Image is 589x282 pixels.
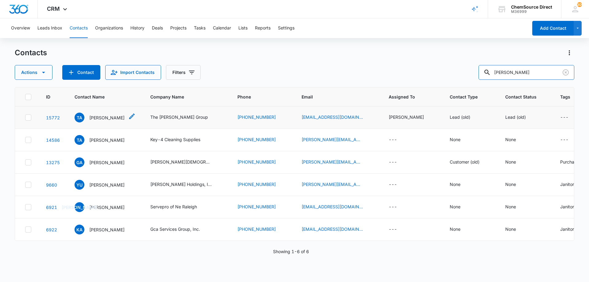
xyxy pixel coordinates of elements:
[389,226,397,233] div: ---
[237,114,287,121] div: Phone - 4035077133 - Select to Edit Field
[450,94,482,100] span: Contact Type
[238,18,248,38] button: Lists
[46,227,57,232] a: Navigate to contact details page for Kent Armstrong
[302,159,363,165] a: [PERSON_NAME][EMAIL_ADDRESS][DOMAIN_NAME]
[505,114,526,120] div: Lead (old)
[450,114,470,120] div: Lead (old)
[302,94,365,100] span: Email
[105,65,161,80] button: Import Contacts
[237,136,276,143] a: [PHONE_NUMBER]
[450,181,472,188] div: Contact Type - None - Select to Edit Field
[450,136,472,144] div: Contact Type - None - Select to Edit Field
[450,203,460,210] div: None
[560,114,568,121] div: ---
[505,136,527,144] div: Contact Status - None - Select to Edit Field
[75,157,136,167] div: Contact Name - Greg Armstrong - Select to Edit Field
[560,159,580,165] div: Purchaser
[75,202,136,212] div: Contact Name - Jenn Armstrong - Select to Edit Field
[150,181,223,188] div: Company Name - B. Armstrong Holdings, Inc. - Select to Edit Field
[505,159,527,166] div: Contact Status - None - Select to Edit Field
[237,94,278,100] span: Phone
[75,180,84,190] span: YU
[389,203,408,211] div: Assigned To - - Select to Edit Field
[237,226,287,233] div: Phone - 865-588-8063 - Select to Edit Field
[389,203,397,211] div: ---
[389,181,408,188] div: Assigned To - - Select to Edit Field
[152,18,163,38] button: Deals
[150,159,223,166] div: Company Name - John Day Church of The Nazarene - Select to Edit Field
[577,2,582,7] div: notifications count
[450,181,460,187] div: None
[564,48,574,58] button: Actions
[11,18,30,38] button: Overview
[505,226,516,232] div: None
[255,18,271,38] button: Reports
[75,113,136,122] div: Contact Name - Trevlyn Armstrong - Select to Edit Field
[75,135,84,145] span: TA
[302,181,363,187] a: [PERSON_NAME][EMAIL_ADDRESS][PERSON_NAME][DOMAIN_NAME]
[237,136,287,144] div: Phone - 6143511553 - Select to Edit Field
[450,203,472,211] div: Contact Type - None - Select to Edit Field
[389,181,397,188] div: ---
[170,18,187,38] button: Projects
[237,181,287,188] div: Phone - 919-245-0788 - Select to Edit Field
[389,114,424,120] div: [PERSON_NAME]
[389,159,408,166] div: Assigned To - - Select to Edit Field
[302,114,374,121] div: Email - Tarmstrong@crumpsusa.com - Select to Edit Field
[150,94,223,100] span: Company Name
[15,65,52,80] button: Actions
[560,114,579,121] div: Tags - - Select to Edit Field
[75,157,84,167] span: GA
[95,18,123,38] button: Organizations
[511,5,552,10] div: account name
[75,135,136,145] div: Contact Name - Todd Armstrong - Select to Edit Field
[150,136,211,144] div: Company Name - Key-4 Cleaning Supplies - Select to Edit Field
[302,203,363,210] a: [EMAIL_ADDRESS][DOMAIN_NAME]
[532,21,574,36] button: Add Contact
[89,137,125,143] p: [PERSON_NAME]
[505,94,537,100] span: Contact Status
[89,182,125,188] p: [PERSON_NAME]
[302,181,374,188] div: Email - yvonne.underwood@servprosouthdurham.com - Select to Edit Field
[150,203,197,210] div: Servepro of Ne Raleigh
[150,226,200,232] div: Gca Services Group, Inc.
[389,94,426,100] span: Assigned To
[46,160,60,165] a: Navigate to contact details page for Greg Armstrong
[505,114,537,121] div: Contact Status - Lead (old) - Select to Edit Field
[166,65,201,80] button: Filters
[150,114,208,120] div: The [PERSON_NAME] Group
[560,136,579,144] div: Tags - - Select to Edit Field
[302,226,374,233] div: Email - kent@gcaservices.com - Select to Edit Field
[46,115,60,120] a: Navigate to contact details page for Trevlyn Armstrong
[505,203,527,211] div: Contact Status - None - Select to Edit Field
[450,136,460,143] div: None
[75,202,84,212] span: [PERSON_NAME]
[505,226,527,233] div: Contact Status - None - Select to Edit Field
[302,203,374,211] div: Email - jarmstrong@servpronorthraleighwakeforest.com - Select to Edit Field
[237,226,276,232] a: [PHONE_NUMBER]
[47,6,60,12] span: CRM
[511,10,552,14] div: account id
[450,114,481,121] div: Contact Type - Lead (old) - Select to Edit Field
[46,205,57,210] a: Navigate to contact details page for Jenn Armstrong
[15,48,47,57] h1: Contacts
[577,2,582,7] span: 309
[150,181,212,187] div: [PERSON_NAME] Holdings, Inc.
[70,18,88,38] button: Contacts
[302,226,363,232] a: [EMAIL_ADDRESS][DOMAIN_NAME]
[150,114,219,121] div: Company Name - The Crump Group - Select to Edit Field
[237,114,276,120] a: [PHONE_NUMBER]
[561,68,571,77] button: Clear
[389,136,408,144] div: Assigned To - - Select to Edit Field
[505,181,527,188] div: Contact Status - None - Select to Edit Field
[389,226,408,233] div: Assigned To - - Select to Edit Field
[75,94,127,100] span: Contact Name
[237,159,287,166] div: Phone - 15416026429 - Select to Edit Field
[273,248,309,255] p: Showing 1-6 of 6
[560,136,568,144] div: ---
[150,159,212,165] div: [PERSON_NAME][DEMOGRAPHIC_DATA]
[389,114,435,121] div: Assigned To - Chris Lozzi - Select to Edit Field
[389,136,397,144] div: ---
[46,94,51,100] span: ID
[302,159,374,166] div: Email - grega@lenspharmacy.com - Select to Edit Field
